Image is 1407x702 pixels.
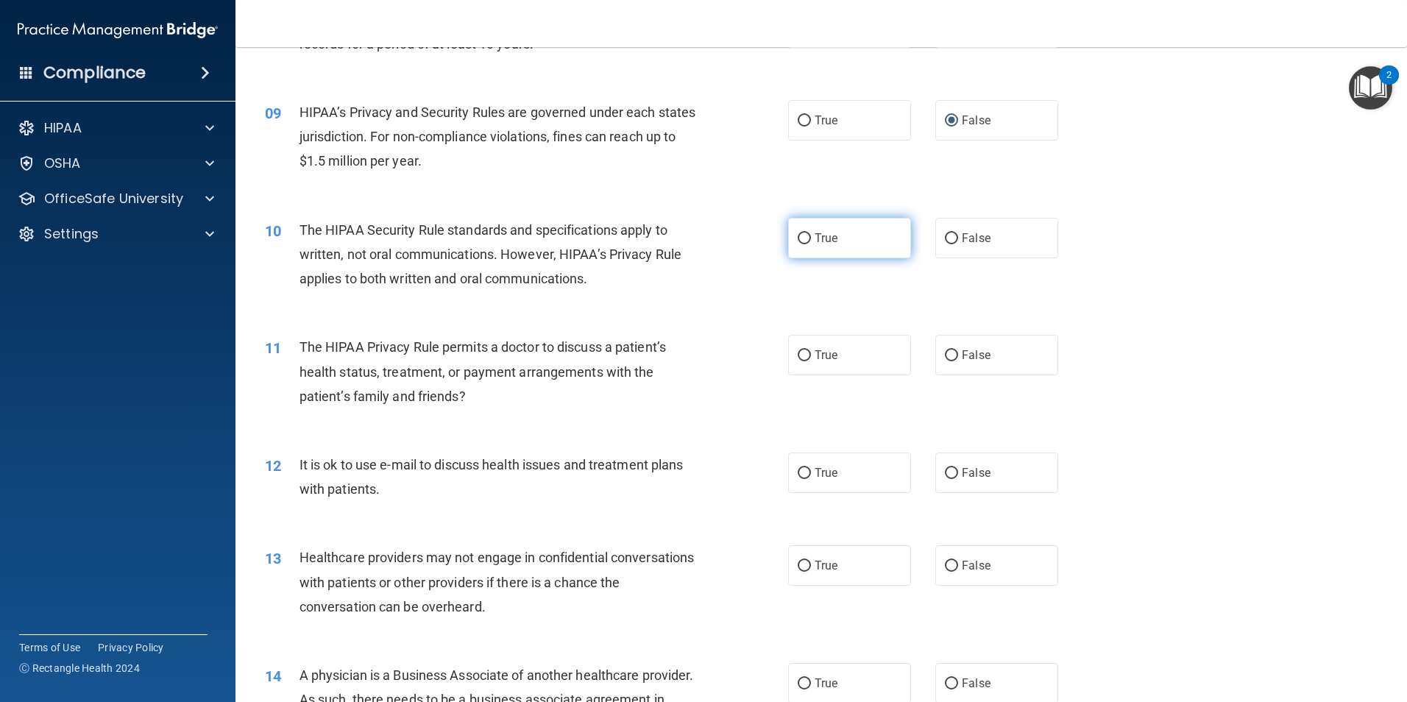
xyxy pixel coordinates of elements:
a: HIPAA [18,119,214,137]
span: True [815,231,837,245]
input: False [945,350,958,361]
span: False [962,113,990,127]
p: Settings [44,225,99,243]
span: Under HIPAA, practices are required to keep patient’s medical records for a period of at least 10... [300,12,662,52]
h4: Compliance [43,63,146,83]
span: 09 [265,104,281,122]
input: False [945,678,958,689]
span: HIPAA’s Privacy and Security Rules are governed under each states jurisdiction. For non-complianc... [300,104,696,169]
img: PMB logo [18,15,218,45]
iframe: Drift Widget Chat Controller [1333,600,1389,656]
input: True [798,116,811,127]
span: 13 [265,550,281,567]
input: False [945,561,958,572]
input: False [945,116,958,127]
span: False [962,231,990,245]
input: True [798,678,811,689]
span: True [815,676,837,690]
a: Privacy Policy [98,640,164,655]
span: True [815,113,837,127]
span: Ⓒ Rectangle Health 2024 [19,661,140,676]
p: HIPAA [44,119,82,137]
button: Open Resource Center, 2 new notifications [1349,66,1392,110]
input: True [798,561,811,572]
input: False [945,468,958,479]
input: True [798,233,811,244]
p: OSHA [44,155,81,172]
input: True [798,350,811,361]
a: Terms of Use [19,640,80,655]
span: It is ok to use e-mail to discuss health issues and treatment plans with patients. [300,457,684,497]
span: False [962,466,990,480]
span: The HIPAA Privacy Rule permits a doctor to discuss a patient’s health status, treatment, or payme... [300,339,666,403]
a: Settings [18,225,214,243]
div: 2 [1386,75,1392,94]
a: OSHA [18,155,214,172]
span: True [815,466,837,480]
input: True [798,468,811,479]
input: False [945,233,958,244]
a: OfficeSafe University [18,190,214,208]
p: OfficeSafe University [44,190,183,208]
span: True [815,559,837,572]
span: 11 [265,339,281,357]
span: False [962,348,990,362]
span: False [962,676,990,690]
span: 12 [265,457,281,475]
span: Healthcare providers may not engage in confidential conversations with patients or other provider... [300,550,695,614]
span: The HIPAA Security Rule standards and specifications apply to written, not oral communications. H... [300,222,681,286]
span: 10 [265,222,281,240]
span: False [962,559,990,572]
span: 14 [265,667,281,685]
span: True [815,348,837,362]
